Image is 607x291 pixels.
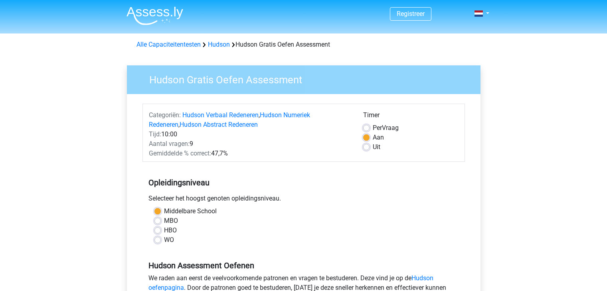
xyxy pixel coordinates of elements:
[164,226,177,235] label: HBO
[164,216,178,226] label: MBO
[149,111,310,128] a: Hudson Numeriek Redeneren
[373,124,382,132] span: Per
[136,41,201,48] a: Alle Capaciteitentesten
[164,235,174,245] label: WO
[164,206,217,216] label: Middelbare School
[208,41,230,48] a: Hudson
[148,261,459,270] h5: Hudson Assessment Oefenen
[142,194,465,206] div: Selecteer het hoogst genoten opleidingsniveau.
[149,140,190,147] span: Aantal vragen:
[363,110,459,123] div: Timer
[397,10,425,18] a: Registreer
[373,142,380,152] label: Uit
[148,175,459,191] h5: Opleidingsniveau
[180,121,258,128] a: Hudson Abstract Redeneren
[373,123,399,133] label: Vraag
[140,71,475,86] h3: Hudson Gratis Oefen Assessment
[127,6,183,25] img: Assessly
[149,111,181,119] span: Categoriën:
[373,133,384,142] label: Aan
[149,130,161,138] span: Tijd:
[143,149,357,158] div: 47,7%
[143,110,357,130] div: , ,
[133,40,474,49] div: Hudson Gratis Oefen Assessment
[143,139,357,149] div: 9
[182,111,259,119] a: Hudson Verbaal Redeneren
[149,149,211,157] span: Gemiddelde % correct:
[143,130,357,139] div: 10:00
